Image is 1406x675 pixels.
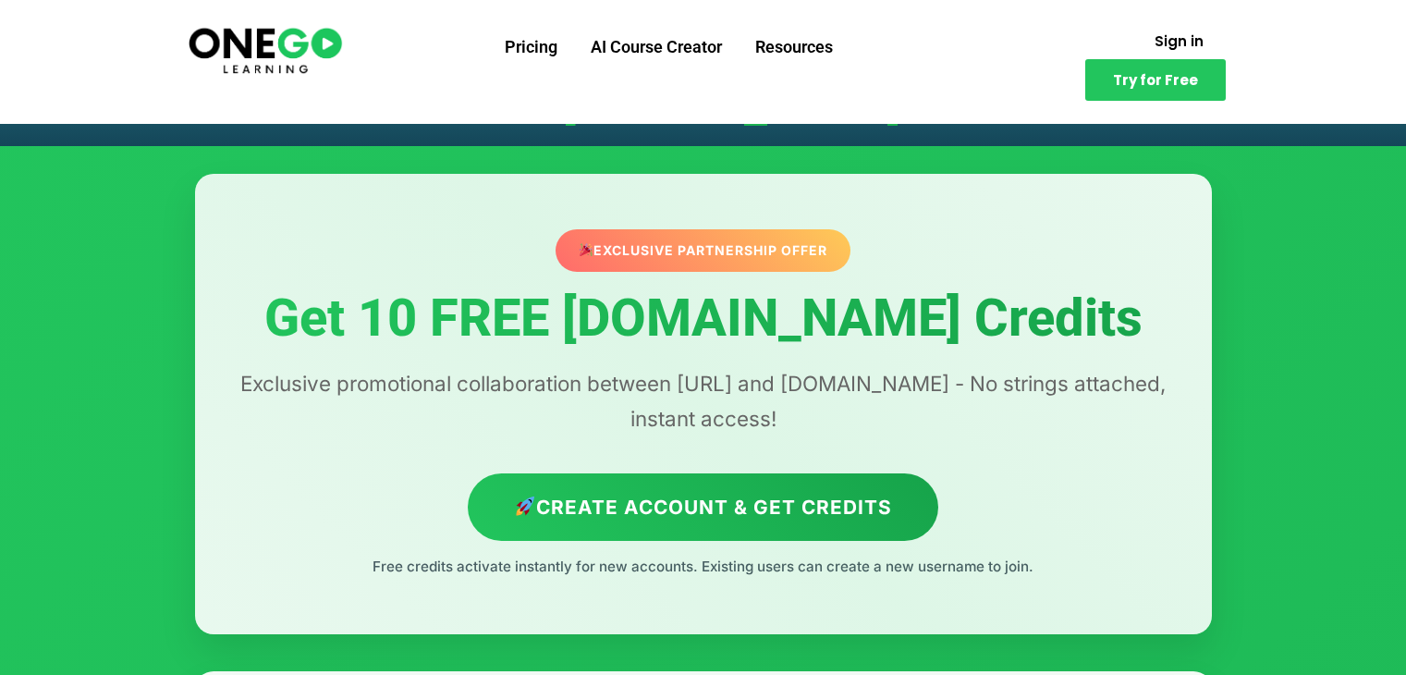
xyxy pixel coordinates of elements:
a: Pricing [488,23,574,71]
h1: Get 10 FREE [DOMAIN_NAME] Credits! [214,87,1193,126]
a: Resources [739,23,850,71]
a: Sign in [1132,23,1226,59]
img: 🚀 [516,497,535,516]
p: Free credits activate instantly for new accounts. Existing users can create a new username to join. [232,555,1175,579]
a: AI Course Creator [574,23,739,71]
a: Try for Free [1085,59,1226,101]
span: Sign in [1155,34,1204,48]
h1: Get 10 FREE [DOMAIN_NAME] Credits [232,290,1175,348]
div: Exclusive Partnership Offer [556,229,850,272]
span: Try for Free [1113,73,1198,87]
a: Create Account & Get Credits [468,473,938,541]
p: Exclusive promotional collaboration between [URL] and [DOMAIN_NAME] - No strings attached, instan... [232,366,1175,436]
img: 🎉 [580,243,593,256]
